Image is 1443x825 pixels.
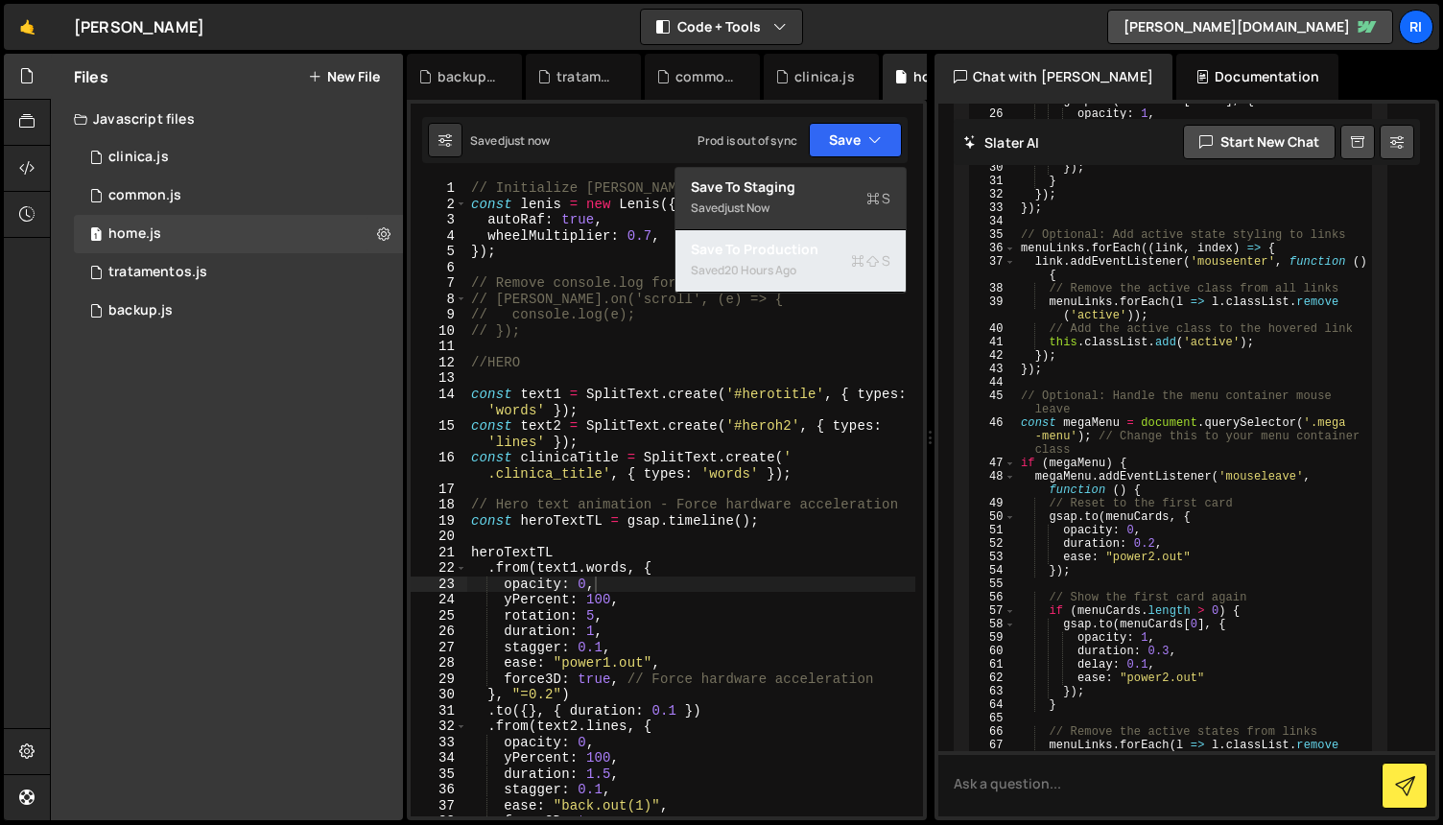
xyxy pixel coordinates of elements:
[108,302,173,319] div: backup.js
[51,100,403,138] div: Javascript files
[411,355,467,371] div: 12
[934,54,1172,100] div: Chat with [PERSON_NAME]
[411,212,467,228] div: 3
[971,175,1015,188] div: 31
[411,750,467,766] div: 34
[108,187,181,204] div: common.js
[411,798,467,814] div: 37
[411,323,467,340] div: 10
[411,292,467,308] div: 8
[913,67,975,86] div: homepage_salvato.js
[971,510,1015,524] div: 50
[971,242,1015,255] div: 36
[411,703,467,719] div: 31
[971,631,1015,645] div: 59
[971,698,1015,712] div: 64
[411,655,467,672] div: 28
[411,560,467,577] div: 22
[971,591,1015,604] div: 56
[971,470,1015,497] div: 48
[971,295,1015,322] div: 39
[641,10,802,44] button: Code + Tools
[74,215,403,253] div: 12452/30174.js
[971,672,1015,685] div: 62
[971,551,1015,564] div: 53
[74,292,403,330] div: 12452/42849.js
[971,564,1015,577] div: 54
[809,123,902,157] button: Save
[971,457,1015,470] div: 47
[971,658,1015,672] div: 61
[724,200,769,216] div: just now
[74,138,403,177] div: 12452/44846.js
[691,197,890,220] div: Saved
[971,685,1015,698] div: 63
[411,244,467,260] div: 5
[724,262,796,278] div: 20 hours ago
[308,69,380,84] button: New File
[411,687,467,703] div: 30
[411,782,467,798] div: 36
[971,161,1015,175] div: 30
[411,260,467,276] div: 6
[411,228,467,245] div: 4
[411,735,467,751] div: 33
[108,149,169,166] div: clinica.js
[4,4,51,50] a: 🤙
[971,739,1015,766] div: 67
[411,387,467,418] div: 14
[971,725,1015,739] div: 66
[971,497,1015,510] div: 49
[411,766,467,783] div: 35
[971,604,1015,618] div: 57
[74,66,108,87] h2: Files
[90,228,102,244] span: 1
[108,264,207,281] div: tratamentos.js
[411,307,467,323] div: 9
[411,418,467,450] div: 15
[675,168,906,230] button: Save to StagingS Savedjust now
[971,363,1015,376] div: 43
[411,545,467,561] div: 21
[411,513,467,530] div: 19
[411,719,467,735] div: 32
[971,712,1015,725] div: 65
[971,336,1015,349] div: 41
[971,188,1015,201] div: 32
[411,180,467,197] div: 1
[470,132,550,149] div: Saved
[411,275,467,292] div: 7
[1176,54,1338,100] div: Documentation
[851,251,890,271] span: S
[411,197,467,213] div: 2
[505,132,550,149] div: just now
[411,577,467,593] div: 23
[411,624,467,640] div: 26
[971,376,1015,389] div: 44
[794,67,855,86] div: clinica.js
[411,497,467,513] div: 18
[971,537,1015,551] div: 52
[866,189,890,208] span: S
[971,282,1015,295] div: 38
[691,259,890,282] div: Saved
[971,524,1015,537] div: 51
[411,482,467,498] div: 17
[971,228,1015,242] div: 35
[411,592,467,608] div: 24
[411,339,467,355] div: 11
[971,416,1015,457] div: 46
[963,133,1040,152] h2: Slater AI
[556,67,618,86] div: tratamentos.js
[691,177,890,197] div: Save to Staging
[698,132,797,149] div: Prod is out of sync
[971,201,1015,215] div: 33
[411,529,467,545] div: 20
[971,107,1015,121] div: 26
[1399,10,1433,44] a: Ri
[438,67,499,86] div: backup.js
[971,255,1015,282] div: 37
[971,349,1015,363] div: 42
[411,640,467,656] div: 27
